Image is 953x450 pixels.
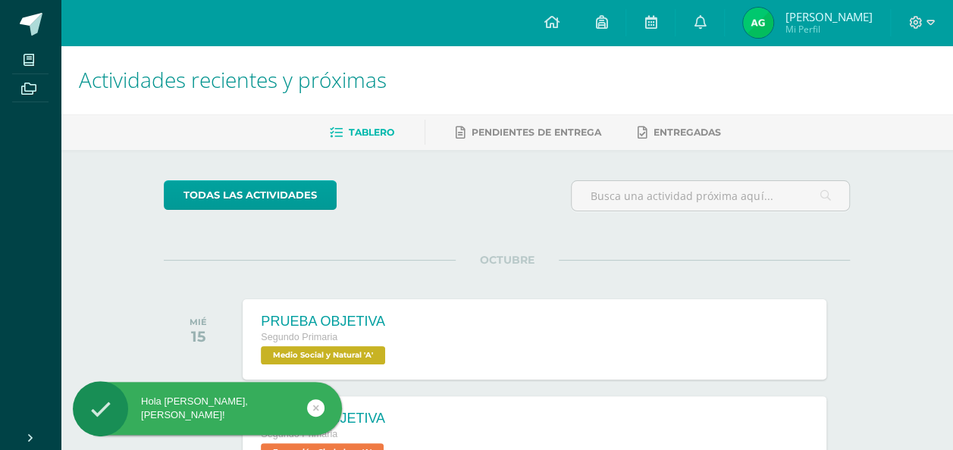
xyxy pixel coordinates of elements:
span: [PERSON_NAME] [785,9,872,24]
span: Actividades recientes y próximas [79,65,387,94]
span: Pendientes de entrega [472,127,601,138]
a: Pendientes de entrega [456,120,601,145]
span: Mi Perfil [785,23,872,36]
span: OCTUBRE [456,253,559,267]
a: Tablero [330,120,394,145]
div: Hola [PERSON_NAME], [PERSON_NAME]! [73,395,342,422]
a: Entregadas [638,120,721,145]
div: PRUEBA OBJETIVA [261,314,389,330]
a: todas las Actividades [164,180,337,210]
span: Segundo Primaria [261,332,337,342]
img: c258e8c1e4c0e54981bf318810a32cac.png [743,8,773,38]
div: MIÉ [190,317,207,327]
span: Medio Social y Natural 'A' [261,346,385,364]
div: 15 [190,327,207,345]
span: Entregadas [654,127,721,138]
span: Tablero [349,127,394,138]
input: Busca una actividad próxima aquí... [572,181,849,211]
